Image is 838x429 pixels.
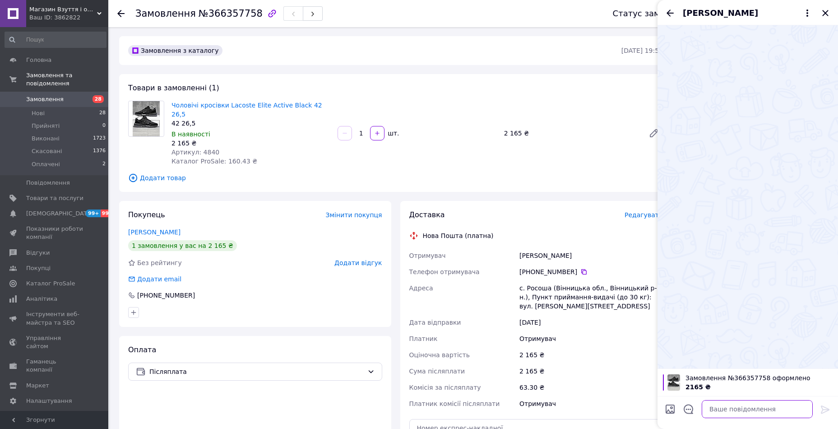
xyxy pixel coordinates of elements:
span: Налаштування [26,397,72,405]
span: В наявності [171,131,210,138]
div: Ваш ID: 3862822 [29,14,108,22]
span: Без рейтингу [137,259,182,266]
span: Редагувати [625,211,663,219]
span: Платник [409,335,438,342]
button: Закрити [820,8,831,19]
div: Замовлення з каталогу [128,45,222,56]
div: Нова Пошта (платна) [421,231,496,240]
span: Адреса [409,284,433,292]
div: Отримувач [518,331,665,347]
div: [PHONE_NUMBER] [136,291,196,300]
span: Замовлення №366357758 оформлено [685,373,833,382]
img: 6532702564_w100_h100_muzhskie-krossovki-lacoste.jpg [667,374,680,391]
div: 63.30 ₴ [518,379,665,396]
span: 99+ [86,210,101,217]
span: 1723 [93,135,106,143]
div: Отримувач [518,396,665,412]
span: Скасовані [32,147,62,155]
span: 1376 [93,147,106,155]
div: 2 165 ₴ [518,363,665,379]
span: Відгуки [26,249,50,257]
span: Каталог ProSale: 160.43 ₴ [171,158,257,165]
span: Післяплата [149,367,364,377]
span: Виконані [32,135,60,143]
time: [DATE] 19:59 [621,47,663,54]
span: Додати товар [128,173,663,183]
div: Повернутися назад [117,9,125,18]
span: Замовлення [135,8,196,19]
button: Назад [665,8,676,19]
span: 28 [99,109,106,117]
span: Оплата [128,345,156,354]
span: Дата відправки [409,319,461,326]
span: Прийняті [32,122,60,130]
div: с. Росоша (Вінницька обл., Вінницький р-н.), Пункт приймання-видачі (до 30 кг): вул. [PERSON_NAME... [518,280,665,314]
span: Комісія за післяплату [409,384,481,391]
span: 28 [93,95,104,103]
span: Замовлення та повідомлення [26,71,108,88]
div: 1 замовлення у вас на 2 165 ₴ [128,240,237,251]
span: Товари в замовленні (1) [128,84,219,92]
div: [PHONE_NUMBER] [519,267,663,276]
span: Отримувач [409,252,446,259]
span: 2 [102,160,106,168]
span: Аналітика [26,295,57,303]
button: Відкрити шаблони відповідей [683,403,694,415]
span: Додати відгук [334,259,382,266]
div: 2 165 ₴ [500,127,641,140]
div: [PERSON_NAME] [518,247,665,264]
span: 2165 ₴ [685,383,711,391]
span: Каталог ProSale [26,280,75,288]
div: 2 165 ₴ [518,347,665,363]
span: Гаманець компанії [26,358,83,374]
span: Інструменти веб-майстра та SEO [26,310,83,326]
span: Сума післяплати [409,368,465,375]
span: Телефон отримувача [409,268,480,275]
a: [PERSON_NAME] [128,228,181,236]
span: Змінити покупця [326,211,382,219]
a: Чоловічі кросівки Lacoste Elite Active Black 42 26,5 [171,102,322,118]
div: Додати email [127,275,182,284]
span: [DEMOGRAPHIC_DATA] [26,210,93,218]
span: Доставка [409,210,445,219]
div: [DATE] [518,314,665,331]
a: Редагувати [645,124,663,142]
span: Нові [32,109,45,117]
span: Оплачені [32,160,60,168]
span: 99+ [101,210,116,217]
span: №366357758 [199,8,263,19]
span: 0 [102,122,106,130]
span: Маркет [26,382,49,390]
span: Покупці [26,264,51,272]
span: Головна [26,56,51,64]
span: Показники роботи компанії [26,225,83,241]
span: Замовлення [26,95,64,103]
span: Магазин Взуття і одягу Мешти [29,5,97,14]
div: 42 26,5 [171,119,330,128]
div: Статус замовлення [613,9,696,18]
img: Чоловічі кросівки Lacoste Elite Active Black 42 26,5 [133,101,159,136]
span: Платник комісії післяплати [409,400,500,407]
span: Артикул: 4840 [171,149,219,156]
span: Товари та послуги [26,194,83,202]
input: Пошук [5,32,106,48]
div: Додати email [136,275,182,284]
div: 2 165 ₴ [171,139,330,148]
span: Оціночна вартість [409,351,470,359]
span: Покупець [128,210,165,219]
button: [PERSON_NAME] [683,7,813,19]
div: шт. [385,129,400,138]
span: [PERSON_NAME] [683,7,758,19]
span: Управління сайтом [26,334,83,350]
span: Повідомлення [26,179,70,187]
